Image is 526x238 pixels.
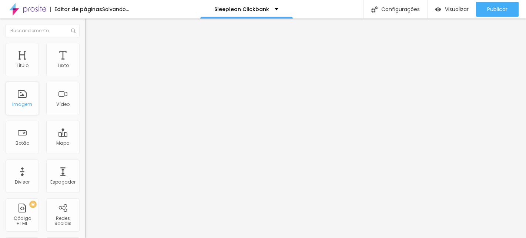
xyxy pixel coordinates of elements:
[102,7,129,12] div: Salvando...
[48,216,77,227] div: Redes Sociais
[214,7,269,12] p: Sleeplean Clickbank
[6,24,80,37] input: Buscar elemento
[435,6,441,13] img: view-1.svg
[50,180,76,185] div: Espaçador
[476,2,519,17] button: Publicar
[12,102,32,107] div: Imagem
[445,6,469,12] span: Visualizar
[487,6,507,12] span: Publicar
[428,2,476,17] button: Visualizar
[371,6,378,13] img: Icone
[7,216,37,227] div: Código HTML
[56,102,70,107] div: Vídeo
[15,180,30,185] div: Divisor
[56,141,70,146] div: Mapa
[16,141,29,146] div: Botão
[85,19,526,238] iframe: Editor
[57,63,69,68] div: Texto
[50,7,102,12] div: Editor de páginas
[16,63,29,68] div: Título
[71,29,76,33] img: Icone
